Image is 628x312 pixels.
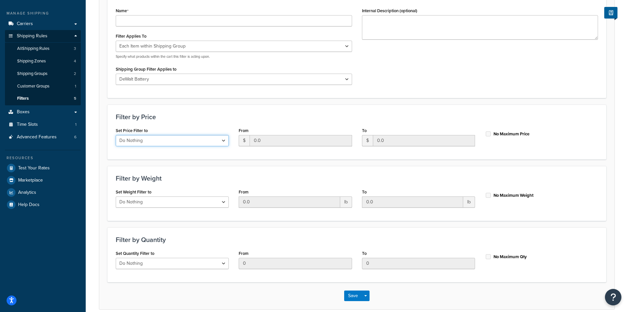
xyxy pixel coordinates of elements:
[463,196,475,208] span: lb
[74,71,76,77] span: 2
[5,174,81,186] a: Marketplace
[18,165,50,171] span: Test Your Rates
[74,134,76,140] span: 6
[17,33,47,39] span: Shipping Rules
[5,43,81,55] a: AllShipping Rules3
[116,251,154,256] label: Set Quantity Filter to
[74,46,76,52] span: 3
[5,199,81,211] a: Help Docs
[5,155,81,161] div: Resources
[75,84,76,89] span: 1
[17,84,49,89] span: Customer Groups
[344,291,362,301] button: Save
[5,55,81,67] a: Shipping Zones4
[116,236,598,243] h3: Filter by Quantity
[17,122,38,127] span: Time Slots
[362,8,417,13] label: Internal Description (optional)
[17,96,29,101] span: Filters
[5,131,81,143] li: Advanced Features
[116,175,598,182] h3: Filter by Weight
[5,80,81,92] a: Customer Groups1
[493,254,527,260] label: No Maximum Qty
[17,109,30,115] span: Boxes
[116,128,148,133] label: Set Price Filter to
[604,7,617,18] button: Show Help Docs
[239,135,250,146] span: $
[5,92,81,105] li: Filters
[17,58,46,64] span: Shipping Zones
[18,190,36,195] span: Analytics
[116,113,598,121] h3: Filter by Price
[116,67,176,72] label: Shipping Group Filter Applies to
[362,128,367,133] label: To
[362,190,367,194] label: To
[17,21,33,27] span: Carriers
[116,8,129,14] label: Name
[116,54,352,59] p: Specify what products within the cart this filter is acting upon.
[116,190,151,194] label: Set Weight Filter to
[5,68,81,80] a: Shipping Groups2
[18,178,43,183] span: Marketplace
[493,192,533,198] label: No Maximum Weight
[17,134,57,140] span: Advanced Features
[17,46,49,52] span: All Shipping Rules
[362,135,373,146] span: $
[5,18,81,30] a: Carriers
[5,187,81,198] a: Analytics
[17,71,47,77] span: Shipping Groups
[5,162,81,174] a: Test Your Rates
[5,30,81,105] li: Shipping Rules
[493,131,529,137] label: No Maximum Price
[5,131,81,143] a: Advanced Features6
[74,58,76,64] span: 4
[5,106,81,118] a: Boxes
[362,251,367,256] label: To
[239,190,249,194] label: From
[5,11,81,16] div: Manage Shipping
[74,96,76,101] span: 5
[116,34,146,39] label: Filter Applies To
[5,30,81,42] a: Shipping Rules
[5,119,81,131] a: Time Slots1
[18,202,40,208] span: Help Docs
[239,251,249,256] label: From
[239,128,249,133] label: From
[5,55,81,67] li: Shipping Zones
[5,80,81,92] li: Customer Groups
[5,68,81,80] li: Shipping Groups
[75,122,76,127] span: 1
[605,289,621,305] button: Open Resource Center
[340,196,352,208] span: lb
[5,119,81,131] li: Time Slots
[5,92,81,105] a: Filters5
